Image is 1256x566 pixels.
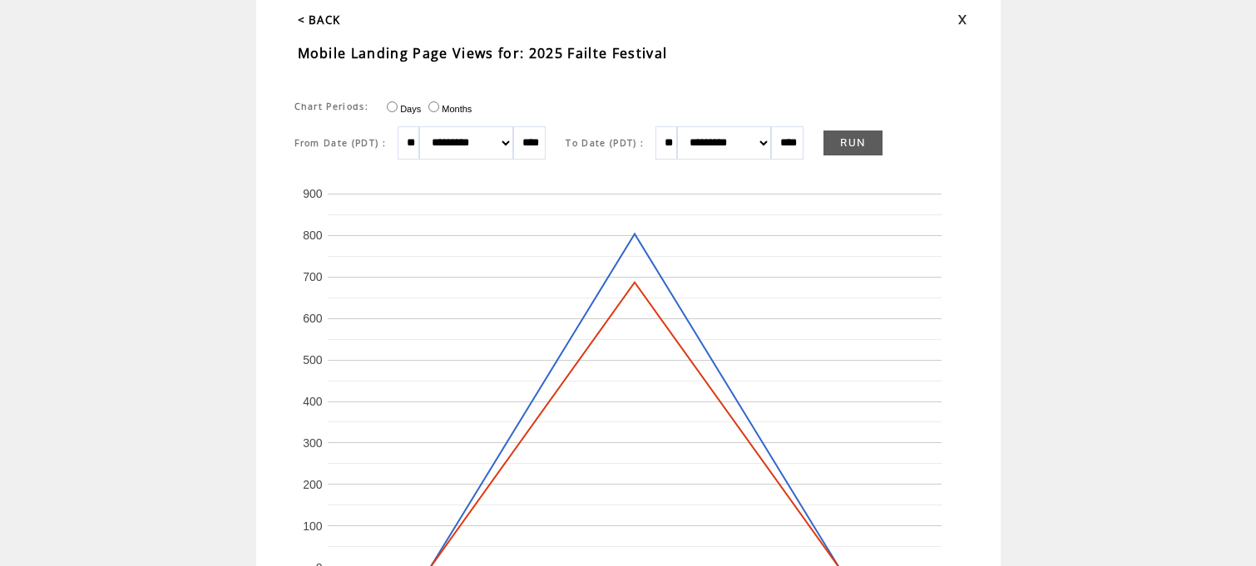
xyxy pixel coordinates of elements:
[428,101,439,112] input: Months
[303,229,323,242] text: 800
[303,270,323,283] text: 700
[303,187,323,200] text: 900
[566,137,644,149] span: To Date (PDT) :
[294,137,387,149] span: From Date (PDT) :
[303,436,323,450] text: 300
[303,395,323,408] text: 400
[298,44,668,62] span: Mobile Landing Page Views for: 2025 Failte Festival
[303,519,323,532] text: 100
[383,104,421,114] label: Days
[823,130,883,155] a: RUN
[303,477,323,490] text: 200
[387,101,398,112] input: Days
[298,12,341,27] a: < BACK
[303,312,323,325] text: 600
[294,101,369,112] span: Chart Periods:
[303,353,323,367] text: 500
[424,104,472,114] label: Months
